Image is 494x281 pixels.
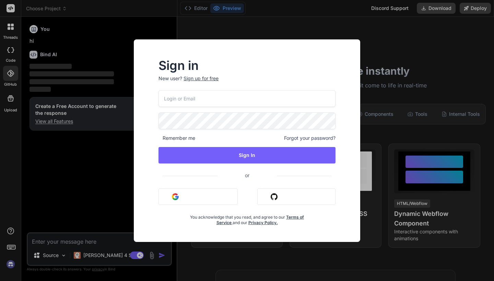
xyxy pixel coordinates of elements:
span: or [217,167,277,184]
p: New user? [158,75,336,90]
a: Privacy Policy. [248,220,278,225]
span: Forgot your password? [284,135,336,142]
span: Remember me [158,135,195,142]
button: Sign In [158,147,336,163]
input: Login or Email [158,90,336,107]
div: You acknowledge that you read, and agree to our and our [188,210,306,225]
button: Sign in with Github [257,188,336,205]
div: Sign up for free [184,75,219,82]
img: google [172,193,179,200]
a: Terms of Service [216,215,304,225]
button: Sign in with Google [158,188,238,205]
h2: Sign in [158,60,336,71]
img: github [271,193,278,200]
